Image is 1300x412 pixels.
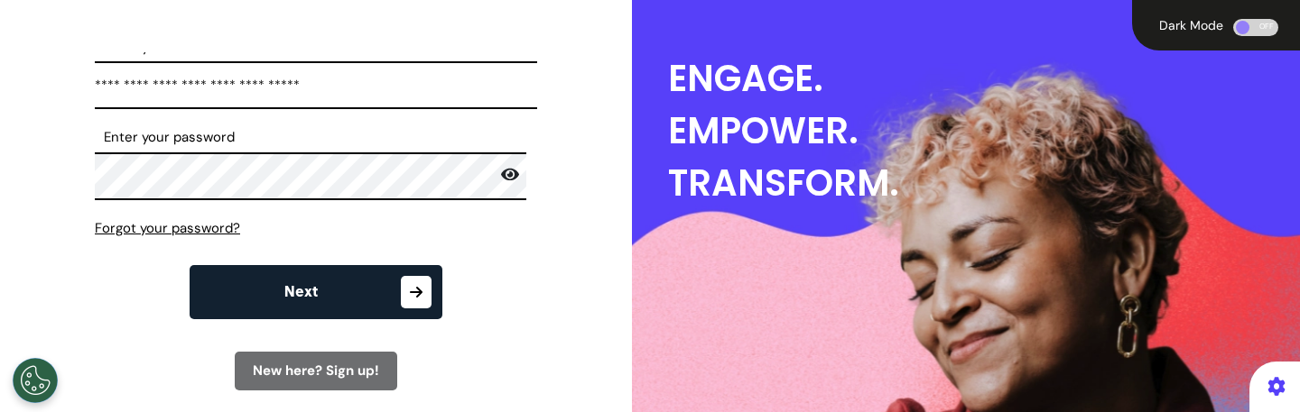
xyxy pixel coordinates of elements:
[1233,19,1278,36] div: OFF
[668,105,1300,157] div: EMPOWER.
[190,265,442,319] button: Next
[95,127,537,148] label: Enter your password
[284,285,318,299] span: Next
[253,362,379,380] span: New here? Sign up!
[13,358,58,403] button: Open Preferences
[95,219,240,237] span: Forgot your password?
[668,52,1300,105] div: ENGAGE.
[668,157,1300,209] div: TRANSFORM.
[1154,19,1229,32] div: Dark Mode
